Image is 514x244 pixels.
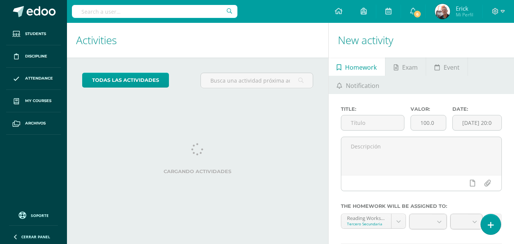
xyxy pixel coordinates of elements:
a: Exam [385,57,426,76]
a: todas las Actividades [82,73,169,88]
div: Reading Workshop 'A' [347,214,386,221]
label: The homework will be assigned to: [341,203,502,209]
img: 55017845fec2dd1e23d86bbbd8458b68.png [435,4,450,19]
label: Valor: [411,106,446,112]
input: Busca una actividad próxima aquí... [201,73,312,88]
a: Notification [329,76,388,94]
span: Cerrar panel [21,234,50,239]
span: Soporte [31,213,49,218]
input: Fecha de entrega [453,115,501,130]
span: Exam [402,58,418,77]
span: Archivos [25,120,46,126]
div: Tercero Secundaria [347,221,386,226]
input: Search a user… [72,5,237,18]
a: Students [6,23,61,45]
a: Reading Workshop 'A'Tercero Secundaria [341,214,406,228]
input: Puntos máximos [411,115,446,130]
a: Homework [329,57,385,76]
span: Homework [345,58,377,77]
span: Mi Perfil [456,11,473,18]
span: My courses [25,98,51,104]
h1: Activities [76,23,319,57]
label: Cargando actividades [82,169,313,174]
a: Archivos [6,112,61,135]
span: Notification [346,77,379,95]
a: Event [426,57,468,76]
span: Attendance [25,75,53,81]
a: Soporte [9,210,58,220]
h1: New activity [338,23,505,57]
label: Date: [452,106,502,112]
a: Discipline [6,45,61,68]
span: 6 [413,10,422,18]
a: My courses [6,90,61,112]
a: Attendance [6,68,61,90]
span: Event [444,58,460,77]
span: Erick [456,5,473,12]
span: Discipline [25,53,47,59]
label: Title: [341,106,404,112]
span: Students [25,31,46,37]
input: Título [341,115,404,130]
